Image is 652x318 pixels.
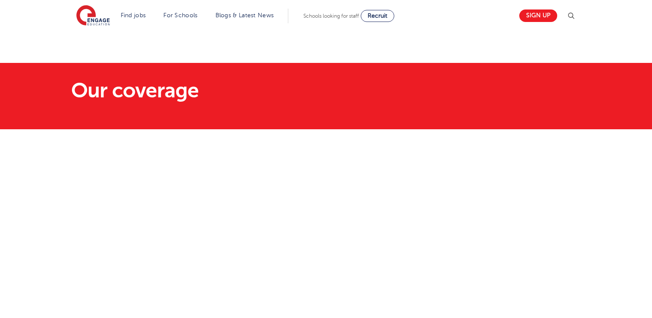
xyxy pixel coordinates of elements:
[71,80,407,101] h1: Our coverage
[76,5,110,27] img: Engage Education
[121,12,146,19] a: Find jobs
[163,12,197,19] a: For Schools
[368,12,387,19] span: Recruit
[361,10,394,22] a: Recruit
[215,12,274,19] a: Blogs & Latest News
[303,13,359,19] span: Schools looking for staff
[519,9,557,22] a: Sign up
